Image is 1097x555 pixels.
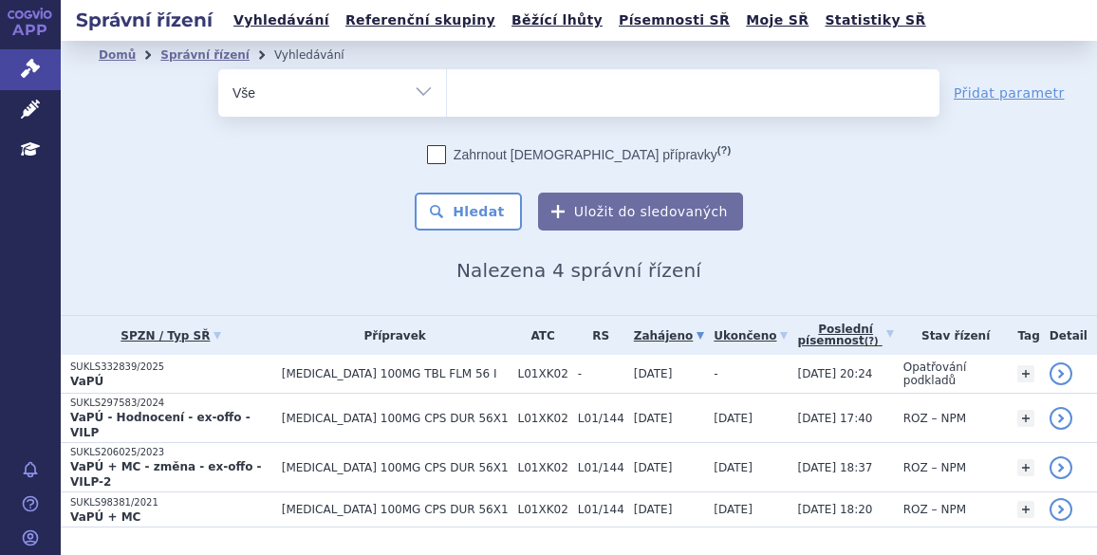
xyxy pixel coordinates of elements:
a: SPZN / Typ SŘ [70,323,272,349]
span: [DATE] [714,503,753,516]
abbr: (?) [865,336,879,347]
button: Uložit do sledovaných [538,193,743,231]
strong: VaPÚ - Hodnocení - ex-offo - VILP [70,411,251,439]
a: Moje SŘ [740,8,814,33]
span: L01/144 [578,461,624,474]
span: [DATE] [634,503,673,516]
a: detail [1050,456,1072,479]
th: Stav řízení [894,316,1009,355]
span: [DATE] [714,461,753,474]
span: L01XK02 [518,412,568,425]
th: Přípravek [272,316,509,355]
a: detail [1050,362,1072,385]
a: Domů [99,48,136,62]
span: [DATE] 20:24 [797,367,872,380]
th: Tag [1008,316,1039,355]
a: Písemnosti SŘ [613,8,735,33]
span: [MEDICAL_DATA] 100MG CPS DUR 56X1 [282,412,509,425]
span: [DATE] [634,461,673,474]
strong: VaPÚ + MC - změna - ex-offo - VILP-2 [70,460,262,489]
a: detail [1050,407,1072,430]
span: L01XK02 [518,461,568,474]
span: [DATE] [714,412,753,425]
span: [DATE] 18:20 [797,503,872,516]
span: L01XK02 [518,503,568,516]
span: [DATE] 18:37 [797,461,872,474]
a: Běžící lhůty [506,8,608,33]
a: Přidat parametr [954,83,1065,102]
span: ROZ – NPM [903,412,966,425]
span: L01/144 [578,412,624,425]
a: Poslednípísemnost(?) [797,316,893,355]
h2: Správní řízení [61,7,228,33]
a: Statistiky SŘ [819,8,931,33]
a: + [1017,501,1034,518]
th: Detail [1040,316,1097,355]
label: Zahrnout [DEMOGRAPHIC_DATA] přípravky [427,145,731,164]
strong: VaPÚ [70,375,103,388]
a: Ukončeno [714,323,788,349]
p: SUKLS297583/2024 [70,397,272,410]
a: Vyhledávání [228,8,335,33]
span: - [714,367,717,380]
button: Hledat [415,193,522,231]
span: Nalezena 4 správní řízení [456,259,701,282]
p: SUKLS332839/2025 [70,361,272,374]
strong: VaPÚ + MC [70,510,140,524]
span: [MEDICAL_DATA] 100MG TBL FLM 56 I [282,367,509,380]
li: Vyhledávání [274,41,369,69]
p: SUKLS206025/2023 [70,446,272,459]
span: - [578,367,624,380]
span: L01XK02 [518,367,568,380]
a: Správní řízení [160,48,250,62]
th: RS [568,316,624,355]
span: ROZ – NPM [903,461,966,474]
a: + [1017,410,1034,427]
a: Zahájeno [634,323,704,349]
a: detail [1050,498,1072,521]
span: [DATE] 17:40 [797,412,872,425]
span: ROZ – NPM [903,503,966,516]
a: Referenční skupiny [340,8,501,33]
span: [DATE] [634,367,673,380]
span: [MEDICAL_DATA] 100MG CPS DUR 56X1 [282,461,509,474]
span: L01/144 [578,503,624,516]
abbr: (?) [717,144,731,157]
span: Opatřování podkladů [903,361,967,387]
span: [DATE] [634,412,673,425]
p: SUKLS98381/2021 [70,496,272,509]
a: + [1017,459,1034,476]
th: ATC [509,316,568,355]
a: + [1017,365,1034,382]
span: [MEDICAL_DATA] 100MG CPS DUR 56X1 [282,503,509,516]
